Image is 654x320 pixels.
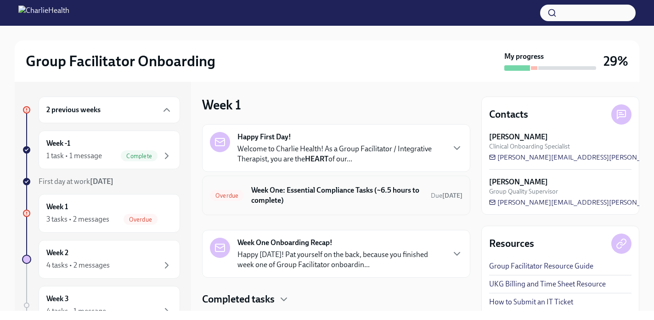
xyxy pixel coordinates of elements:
[202,97,241,113] h3: Week 1
[431,192,462,200] span: Due
[202,292,470,306] div: Completed tasks
[46,294,69,304] h6: Week 3
[489,261,593,271] a: Group Facilitator Resource Guide
[46,306,106,316] div: 4 tasks • 1 message
[26,52,215,70] h2: Group Facilitator Onboarding
[210,192,244,199] span: Overdue
[18,6,69,20] img: CharlieHealth
[237,238,333,248] strong: Week One Onboarding Recap!
[489,297,573,307] a: How to Submit an IT Ticket
[603,53,628,69] h3: 29%
[489,177,548,187] strong: [PERSON_NAME]
[305,154,328,163] strong: HEART
[431,191,462,200] span: September 15th, 2025 10:00
[46,105,101,115] h6: 2 previous weeks
[46,202,68,212] h6: Week 1
[46,138,70,149] h6: Week -1
[237,144,444,164] p: Welcome to Charlie Health! As a Group Facilitator / Integrative Therapist, you are the of our...
[489,279,606,289] a: UKG Billing and Time Sheet Resource
[237,132,291,142] strong: Happy First Day!
[22,177,180,187] a: First day at work[DATE]
[489,132,548,142] strong: [PERSON_NAME]
[121,153,158,160] span: Complete
[22,240,180,279] a: Week 24 tasks • 2 messages
[202,292,275,306] h4: Completed tasks
[251,185,423,206] h6: Week One: Essential Compliance Tasks (~6.5 hours to complete)
[210,183,462,207] a: OverdueWeek One: Essential Compliance Tasks (~6.5 hours to complete)Due[DATE]
[46,248,68,258] h6: Week 2
[46,260,110,270] div: 4 tasks • 2 messages
[442,192,462,200] strong: [DATE]
[237,250,444,270] p: Happy [DATE]! Pat yourself on the back, because you finished week one of Group Facilitator onboar...
[489,142,570,151] span: Clinical Onboarding Specialist
[489,187,558,196] span: Group Quality Supervisor
[504,51,544,62] strong: My progress
[46,214,109,224] div: 3 tasks • 2 messages
[46,151,102,161] div: 1 task • 1 message
[489,108,528,121] h4: Contacts
[39,97,180,123] div: 2 previous weeks
[90,177,113,186] strong: [DATE]
[489,237,534,251] h4: Resources
[39,177,113,186] span: First day at work
[124,216,158,223] span: Overdue
[22,194,180,233] a: Week 13 tasks • 2 messagesOverdue
[22,131,180,169] a: Week -11 task • 1 messageComplete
